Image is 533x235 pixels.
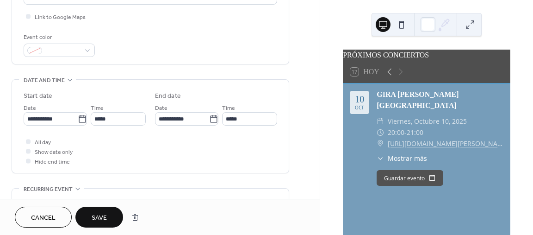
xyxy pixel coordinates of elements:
[31,213,56,223] span: Cancel
[35,138,51,147] span: All day
[377,138,384,149] div: ​
[377,153,384,163] div: ​
[222,103,235,113] span: Time
[92,213,107,223] span: Save
[35,13,86,22] span: Link to Google Maps
[155,91,181,101] div: End date
[15,207,72,228] button: Cancel
[24,103,36,113] span: Date
[377,127,384,138] div: ​
[91,103,104,113] span: Time
[35,157,70,167] span: Hide end time
[24,76,65,85] span: Date and time
[377,116,384,127] div: ​
[35,147,73,157] span: Show date only
[355,95,364,104] div: 10
[377,170,443,186] button: Guardar evento
[24,32,93,42] div: Event color
[388,138,503,149] a: [URL][DOMAIN_NAME][PERSON_NAME]
[75,207,123,228] button: Save
[404,127,407,138] span: -
[377,153,427,163] button: ​Mostrar más
[355,106,364,110] div: oct
[155,103,167,113] span: Date
[407,127,423,138] span: 21:00
[388,127,404,138] span: 20:00
[343,50,510,61] div: PRÓXIMOS CONCIERTOS
[388,153,427,163] span: Mostrar más
[24,184,73,194] span: Recurring event
[377,89,503,111] div: GIRA [PERSON_NAME][GEOGRAPHIC_DATA]
[24,91,52,101] div: Start date
[388,116,467,127] span: viernes, octubre 10, 2025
